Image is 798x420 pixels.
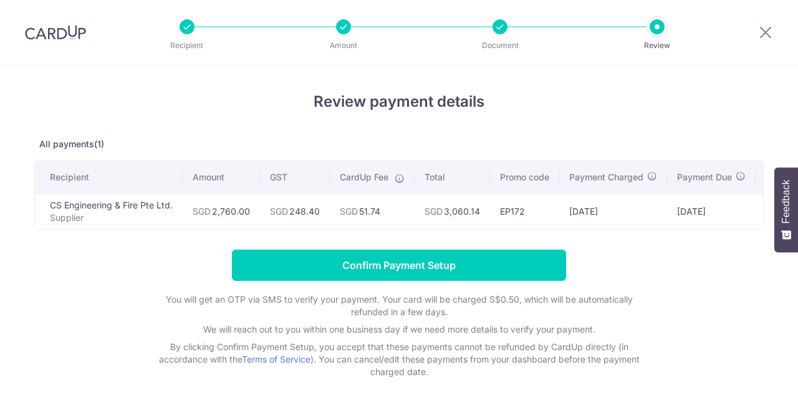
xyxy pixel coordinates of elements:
h4: Review payment details [34,90,764,113]
td: [DATE] [667,193,756,229]
p: Review [611,39,703,52]
span: Payment Due [677,171,732,183]
p: Supplier [50,212,173,224]
img: CardUp [25,25,86,40]
p: All payments(1) [34,138,764,150]
span: CardUp Fee [340,171,388,183]
th: GST [260,161,330,193]
td: 248.40 [260,193,330,229]
span: SGD [340,206,358,217]
th: Amount [183,161,260,193]
td: 2,760.00 [183,193,260,229]
a: Terms of Service [242,354,310,364]
p: Amount [297,39,390,52]
p: You will get an OTP via SMS to verify your payment. Your card will be charged S$0.50, which will ... [150,293,648,318]
td: [DATE] [559,193,667,229]
span: SGD [270,206,288,217]
input: Confirm Payment Setup [232,250,566,281]
p: Document [454,39,546,52]
p: We will reach out to you within one business day if we need more details to verify your payment. [150,323,648,336]
button: Feedback - Show survey [774,167,798,252]
img: <span class="translation_missing" title="translation missing: en.account_steps.new_confirm_form.b... [759,204,784,219]
td: CS Engineering & Fire Pte Ltd. [35,193,183,229]
span: SGD [425,206,443,217]
th: Promo code [490,161,559,193]
span: Payment Charged [569,171,643,183]
span: SGD [193,206,211,217]
td: EP172 [490,193,559,229]
td: 3,060.14 [415,193,490,229]
iframe: Opens a widget where you can find more information [718,383,786,414]
td: 51.74 [330,193,415,229]
p: By clicking Confirm Payment Setup, you accept that these payments cannot be refunded by CardUp di... [150,341,648,378]
span: Feedback [781,180,792,223]
th: Total [415,161,490,193]
p: Recipient [141,39,233,52]
th: Recipient [35,161,183,193]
